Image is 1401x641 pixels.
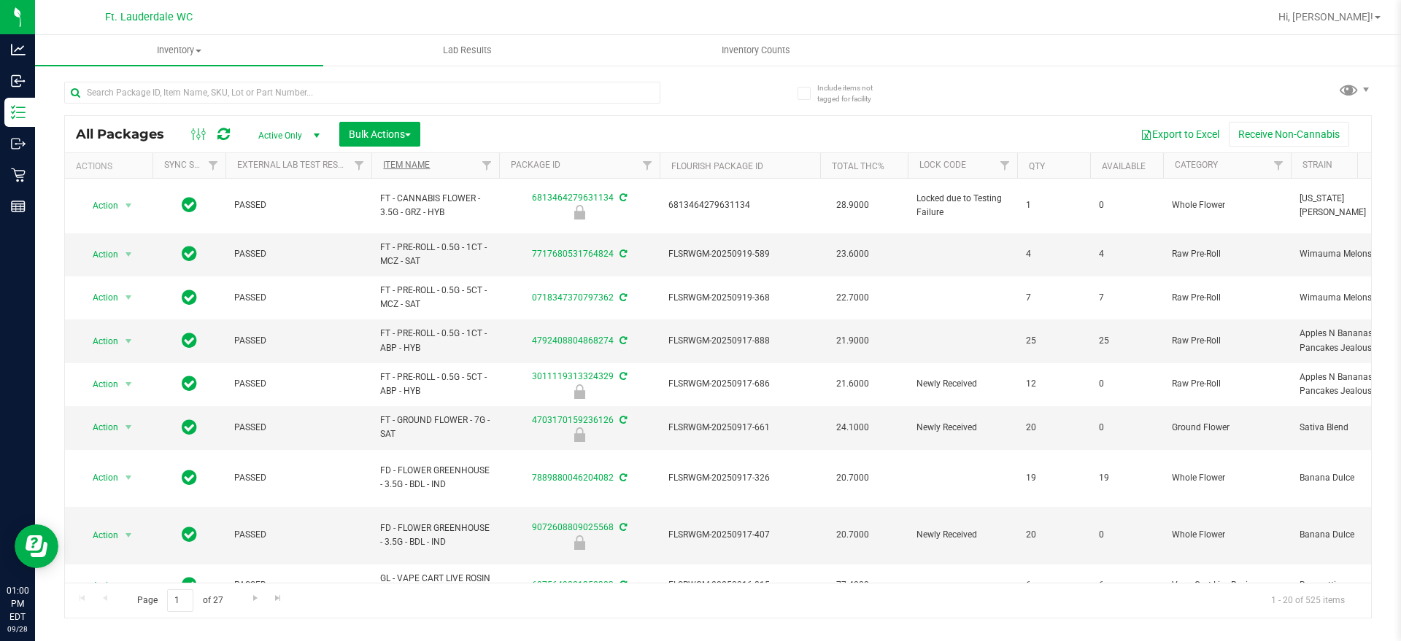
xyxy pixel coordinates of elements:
[11,105,26,120] inline-svg: Inventory
[1099,247,1154,261] span: 4
[125,589,235,612] span: Page of 27
[1026,247,1081,261] span: 4
[1099,528,1154,542] span: 0
[671,161,763,171] a: Flourish Package ID
[668,528,811,542] span: FLSRWGM-20250917-407
[532,415,614,425] a: 4703170159236126
[617,415,627,425] span: Sync from Compliance System
[80,195,119,216] span: Action
[11,74,26,88] inline-svg: Inbound
[702,44,810,57] span: Inventory Counts
[829,373,876,395] span: 21.6000
[1102,161,1146,171] a: Available
[817,82,890,104] span: Include items not tagged for facility
[349,128,411,140] span: Bulk Actions
[916,377,1008,391] span: Newly Received
[668,291,811,305] span: FLSRWGM-20250919-368
[120,287,138,308] span: select
[829,195,876,216] span: 28.9000
[35,35,323,66] a: Inventory
[1026,291,1081,305] span: 7
[120,331,138,351] span: select
[532,473,614,483] a: 7889880046204082
[532,335,614,346] a: 4792408804868274
[1259,589,1356,611] span: 1 - 20 of 525 items
[617,292,627,303] span: Sync from Compliance System
[80,287,119,308] span: Action
[532,522,614,532] a: 9072608809025568
[617,249,627,259] span: Sync from Compliance System
[380,521,490,549] span: FD - FLOWER GREENHOUSE - 3.5G - BDL - IND
[234,334,363,348] span: PASSED
[11,199,26,214] inline-svg: Reports
[1131,122,1229,147] button: Export to Excel
[234,528,363,542] span: PASSED
[323,35,611,66] a: Lab Results
[380,284,490,311] span: FT - PRE-ROLL - 0.5G - 5CT - MCZ - SAT
[1026,198,1081,212] span: 1
[380,370,490,398] span: FT - PRE-ROLL - 0.5G - 5CT - ABP - HYB
[234,377,363,391] span: PASSED
[829,467,876,489] span: 20.7000
[1172,247,1282,261] span: Raw Pre-Roll
[1172,528,1282,542] span: Whole Flower
[164,160,220,170] a: Sync Status
[497,427,662,442] div: Newly Received
[829,330,876,351] span: 21.9000
[617,193,627,203] span: Sync from Compliance System
[76,126,179,142] span: All Packages
[1267,153,1291,178] a: Filter
[182,287,197,308] span: In Sync
[1099,198,1154,212] span: 0
[1172,578,1282,592] span: Vape Cart Live Rosin
[475,153,499,178] a: Filter
[993,153,1017,178] a: Filter
[64,82,660,104] input: Search Package ID, Item Name, SKU, Lot or Part Number...
[1026,377,1081,391] span: 12
[201,153,225,178] a: Filter
[1172,198,1282,212] span: Whole Flower
[497,205,662,220] div: Locked due to Testing Failure
[76,161,147,171] div: Actions
[182,575,197,595] span: In Sync
[1302,160,1332,170] a: Strain
[1278,11,1373,23] span: Hi, [PERSON_NAME]!
[916,192,1008,220] span: Locked due to Testing Failure
[532,193,614,203] a: 6813464279631134
[511,160,560,170] a: Package ID
[1172,471,1282,485] span: Whole Flower
[7,584,28,623] p: 01:00 PM EDT
[829,417,876,438] span: 24.1000
[120,575,138,596] span: select
[497,535,662,550] div: Newly Received
[347,153,371,178] a: Filter
[1099,421,1154,435] span: 0
[1172,334,1282,348] span: Raw Pre-Roll
[668,471,811,485] span: FLSRWGM-20250917-326
[829,287,876,308] span: 22.7000
[120,244,138,265] span: select
[237,160,352,170] a: External Lab Test Result
[916,421,1008,435] span: Newly Received
[80,467,119,488] span: Action
[383,160,430,170] a: Item Name
[80,575,119,596] span: Action
[832,161,884,171] a: Total THC%
[120,417,138,438] span: select
[1172,377,1282,391] span: Raw Pre-Roll
[617,473,627,483] span: Sync from Compliance System
[1172,291,1282,305] span: Raw Pre-Roll
[532,292,614,303] a: 0718347370797362
[668,198,811,212] span: 6813464279631134
[80,244,119,265] span: Action
[234,578,363,592] span: PASSED
[1029,161,1045,171] a: Qty
[668,247,811,261] span: FLSRWGM-20250919-589
[1099,377,1154,391] span: 0
[829,244,876,265] span: 23.6000
[1026,471,1081,485] span: 19
[80,525,119,545] span: Action
[617,522,627,532] span: Sync from Compliance System
[182,373,197,394] span: In Sync
[1229,122,1349,147] button: Receive Non-Cannabis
